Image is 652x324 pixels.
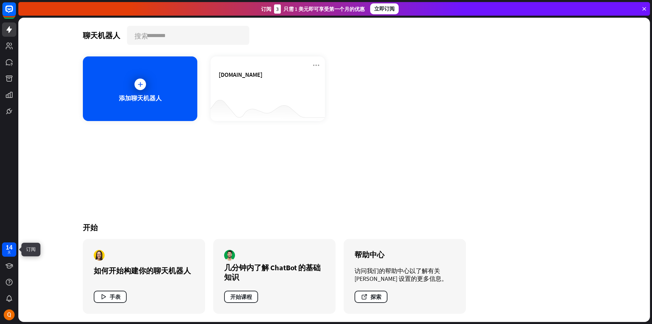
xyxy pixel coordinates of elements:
font: 开始课程 [230,293,252,300]
font: 只需 1 美元即可享受第一个月的优惠 [284,6,365,12]
font: 帮助中心 [355,250,384,259]
font: 订阅 [261,6,271,12]
a: 14 天 [2,242,16,257]
img: 作者 [224,250,235,261]
font: 天 [7,250,11,255]
font: 开始 [83,223,98,232]
button: 手表 [94,291,127,303]
img: 作者 [94,250,105,261]
font: 如何开始构建你的聊天机器人 [94,266,191,275]
font: 3 [276,6,279,12]
font: 14 [6,243,13,251]
button: 开始课程 [224,291,258,303]
font: [DOMAIN_NAME] [219,71,262,79]
button: 探索 [355,291,387,303]
font: 添加聊天机器人 [119,94,162,102]
font: 几分钟内了解 ChatBot 的基础知识 [224,263,321,282]
font: 探索 [370,293,381,300]
font: 手表 [110,293,121,300]
font: 立即订阅 [374,5,395,12]
span: cn.strikingly.com [219,71,262,79]
button: 打开 LiveChat 聊天小部件 [5,3,26,23]
font: 聊天机器人 [83,31,120,40]
font: 访问我们的帮助中心以了解有关 [PERSON_NAME] 设置的更多信息。 [355,267,448,283]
